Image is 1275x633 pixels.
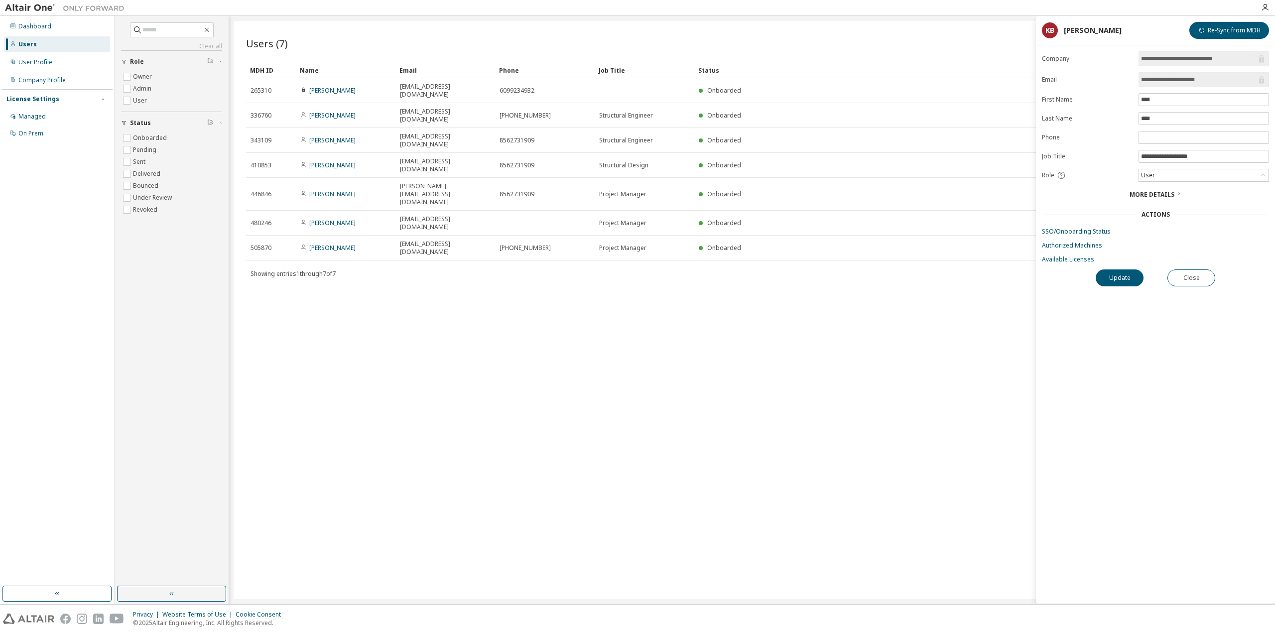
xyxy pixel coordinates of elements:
[251,219,271,227] span: 480246
[18,22,51,30] div: Dashboard
[707,111,741,120] span: Onboarded
[400,83,491,99] span: [EMAIL_ADDRESS][DOMAIN_NAME]
[251,269,336,278] span: Showing entries 1 through 7 of 7
[162,611,236,619] div: Website Terms of Use
[599,136,653,144] span: Structural Engineer
[130,119,151,127] span: Status
[236,611,287,619] div: Cookie Consent
[1140,170,1156,181] div: User
[1167,269,1215,286] button: Close
[133,192,174,204] label: Under Review
[251,112,271,120] span: 336760
[400,182,491,206] span: [PERSON_NAME][EMAIL_ADDRESS][DOMAIN_NAME]
[399,62,491,78] div: Email
[207,119,213,127] span: Clear filter
[599,112,653,120] span: Structural Engineer
[77,614,87,624] img: instagram.svg
[400,215,491,231] span: [EMAIL_ADDRESS][DOMAIN_NAME]
[18,76,66,84] div: Company Profile
[133,168,162,180] label: Delivered
[707,161,741,169] span: Onboarded
[309,86,356,95] a: [PERSON_NAME]
[251,161,271,169] span: 410853
[133,144,158,156] label: Pending
[1042,228,1269,236] a: SSO/Onboarding Status
[18,129,43,137] div: On Prem
[133,180,160,192] label: Bounced
[130,58,144,66] span: Role
[400,157,491,173] span: [EMAIL_ADDRESS][DOMAIN_NAME]
[133,156,147,168] label: Sent
[400,240,491,256] span: [EMAIL_ADDRESS][DOMAIN_NAME]
[18,40,37,48] div: Users
[599,244,646,252] span: Project Manager
[309,161,356,169] a: [PERSON_NAME]
[133,83,153,95] label: Admin
[599,219,646,227] span: Project Manager
[93,614,104,624] img: linkedin.svg
[133,611,162,619] div: Privacy
[309,244,356,252] a: [PERSON_NAME]
[698,62,1206,78] div: Status
[500,87,534,95] span: 6099234932
[599,190,646,198] span: Project Manager
[707,244,741,252] span: Onboarded
[300,62,391,78] div: Name
[110,614,124,624] img: youtube.svg
[18,113,46,121] div: Managed
[400,132,491,148] span: [EMAIL_ADDRESS][DOMAIN_NAME]
[500,244,551,252] span: [PHONE_NUMBER]
[133,619,287,627] p: © 2025 Altair Engineering, Inc. All Rights Reserved.
[500,161,534,169] span: 8562731909
[1042,22,1058,38] div: KB
[60,614,71,624] img: facebook.svg
[3,614,54,624] img: altair_logo.svg
[500,112,551,120] span: [PHONE_NUMBER]
[707,190,741,198] span: Onboarded
[707,86,741,95] span: Onboarded
[1042,133,1133,141] label: Phone
[251,87,271,95] span: 265310
[251,190,271,198] span: 446846
[1142,211,1170,219] div: Actions
[1042,55,1133,63] label: Company
[251,244,271,252] span: 505870
[1042,76,1133,84] label: Email
[1042,242,1269,250] a: Authorized Machines
[6,95,59,103] div: License Settings
[1189,22,1269,39] button: Re-Sync from MDH
[499,62,591,78] div: Phone
[133,71,154,83] label: Owner
[500,190,534,198] span: 8562731909
[309,111,356,120] a: [PERSON_NAME]
[1042,171,1054,179] span: Role
[309,190,356,198] a: [PERSON_NAME]
[1130,190,1174,199] span: More Details
[707,136,741,144] span: Onboarded
[251,136,271,144] span: 343109
[121,51,222,73] button: Role
[309,219,356,227] a: [PERSON_NAME]
[121,42,222,50] a: Clear all
[599,161,648,169] span: Structural Design
[1139,169,1269,181] div: User
[599,62,690,78] div: Job Title
[707,219,741,227] span: Onboarded
[1064,26,1122,34] div: [PERSON_NAME]
[18,58,52,66] div: User Profile
[246,36,288,50] span: Users (7)
[400,108,491,124] span: [EMAIL_ADDRESS][DOMAIN_NAME]
[1042,152,1133,160] label: Job Title
[133,95,149,107] label: User
[500,136,534,144] span: 8562731909
[207,58,213,66] span: Clear filter
[1042,96,1133,104] label: First Name
[121,112,222,134] button: Status
[309,136,356,144] a: [PERSON_NAME]
[1096,269,1144,286] button: Update
[1042,255,1269,263] a: Available Licenses
[133,132,169,144] label: Onboarded
[250,62,292,78] div: MDH ID
[1042,115,1133,123] label: Last Name
[133,204,159,216] label: Revoked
